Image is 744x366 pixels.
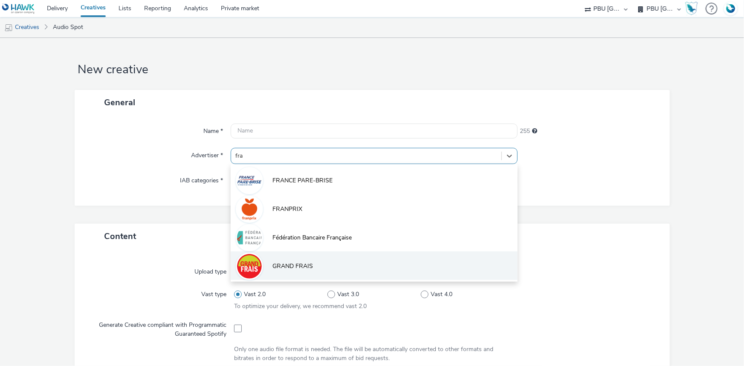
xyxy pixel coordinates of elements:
span: Fédération Bancaire Française [272,233,352,242]
img: FRANPRIX [237,197,262,222]
div: Only one audio file format is needed. The file will be automatically converted to other formats a... [234,345,514,363]
img: GRAND FRAIS [237,254,262,279]
label: IAB categories * [177,173,226,185]
img: mobile [4,23,13,32]
input: Name [231,124,518,138]
span: General [104,97,135,108]
a: Audio Spot [49,17,87,37]
label: Generate Creative compliant with Programmatic Guaranteed Spotify [90,317,230,338]
span: FRANCE PARE-BRISE [272,176,333,185]
label: Vast type [198,287,230,299]
img: Fédération Bancaire Française [237,225,262,250]
span: To optimize your delivery, we recommend vast 2.0 [234,302,367,310]
h1: New creative [75,62,670,78]
label: Advertiser * [188,148,226,160]
img: Account FR [724,2,737,15]
span: Vast 4.0 [431,290,453,299]
span: 255 [520,127,530,135]
img: Hawk Academy [685,2,698,15]
span: Content [104,231,136,242]
a: Hawk Academy [685,2,701,15]
span: Vast 2.0 [244,290,266,299]
img: undefined Logo [2,3,35,14]
div: Maximum 255 characters [532,127,537,135]
img: FRANCE PARE-BRISE [237,168,262,193]
span: Vast 3.0 [338,290,359,299]
label: Upload type [191,264,230,276]
span: GRAND FRAIS [272,262,313,271]
label: Name * [200,124,226,135]
span: FRANPRIX [272,205,302,213]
